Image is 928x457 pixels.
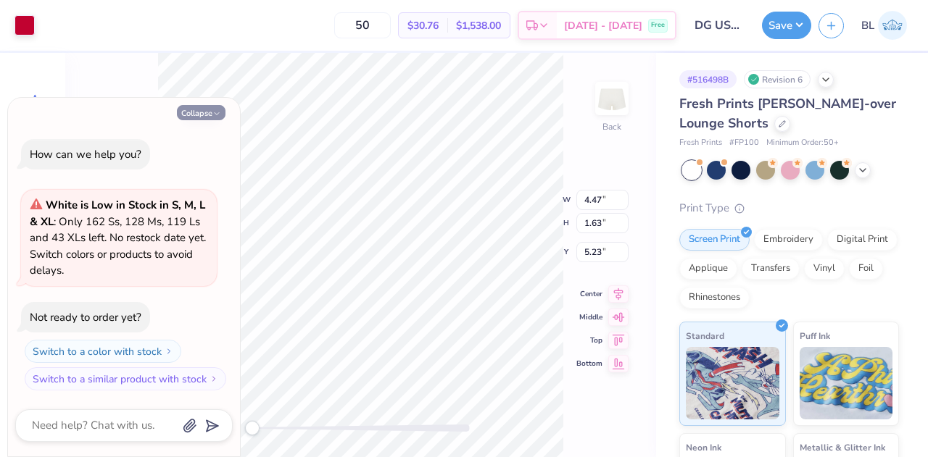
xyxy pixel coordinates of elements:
img: Puff Ink [800,347,893,419]
span: Middle [576,311,602,323]
div: Digital Print [827,229,898,251]
span: Fresh Prints [679,137,722,149]
div: Embroidery [754,229,823,251]
span: Top [576,335,602,346]
div: Applique [679,258,737,280]
span: Metallic & Glitter Ink [800,440,885,455]
button: Save [762,12,811,39]
div: How can we help you? [30,147,141,162]
img: Switch to a color with stock [165,347,173,356]
span: Free [651,20,665,30]
span: Neon Ink [686,440,721,455]
img: Switch to a similar product with stock [210,374,218,383]
input: Untitled Design [684,11,755,40]
button: Collapse [177,105,225,120]
div: Screen Print [679,229,750,251]
div: Back [602,120,621,133]
div: Vinyl [804,258,845,280]
input: – – [334,12,391,38]
span: Minimum Order: 50 + [766,137,839,149]
span: $30.76 [407,18,439,33]
span: Center [576,288,602,300]
span: : Only 162 Ss, 128 Ms, 119 Ls and 43 XLs left. No restock date yet. Switch colors or products to ... [30,198,206,277]
span: Bottom [576,358,602,369]
div: Revision 6 [744,70,811,88]
strong: White is Low in Stock in S, M, L & XL [30,198,205,229]
div: # 516498B [679,70,737,88]
span: # FP100 [729,137,759,149]
a: BL [855,11,913,40]
div: Rhinestones [679,287,750,309]
img: Back [597,84,626,113]
span: BL [861,17,874,34]
span: Puff Ink [800,328,830,343]
div: Accessibility label [245,421,260,435]
div: Transfers [742,258,800,280]
img: Bella Lutton [878,11,907,40]
button: Switch to a similar product with stock [25,367,226,390]
span: Fresh Prints [PERSON_NAME]-over Lounge Shorts [679,95,896,132]
button: Switch to a color with stock [25,340,181,363]
span: Standard [686,328,724,343]
div: Print Type [679,200,899,217]
img: Standard [686,347,779,419]
div: Foil [849,258,883,280]
span: $1,538.00 [456,18,501,33]
span: [DATE] - [DATE] [564,18,642,33]
div: Not ready to order yet? [30,310,141,324]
